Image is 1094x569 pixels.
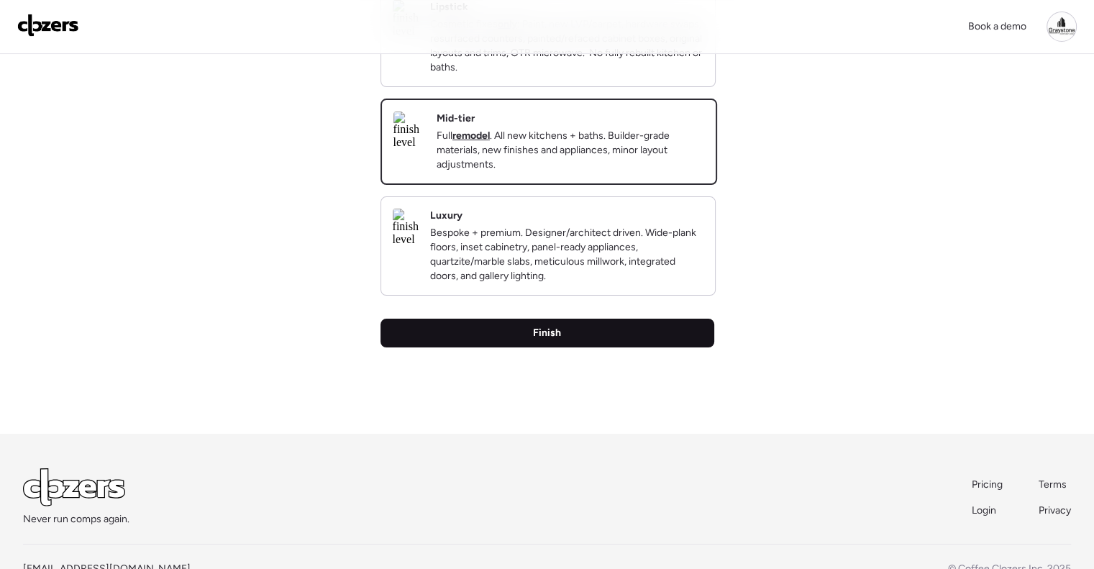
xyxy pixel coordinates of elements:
[1039,478,1071,492] a: Terms
[452,129,490,142] strong: remodel
[972,478,1003,491] span: Pricing
[393,209,419,246] img: finish level
[972,504,996,516] span: Login
[23,512,129,527] span: Never run comps again.
[1039,504,1071,516] span: Privacy
[533,326,561,340] span: Finish
[23,468,125,506] img: Logo Light
[17,14,79,37] img: Logo
[437,111,475,126] h2: Mid-tier
[430,226,703,283] p: Bespoke + premium. Designer/architect driven. Wide-plank floors, inset cabinetry, panel-ready app...
[437,129,704,172] p: Full . All new kitchens + baths. Builder-grade materials, new finishes and appliances, minor layo...
[393,111,425,149] img: finish level
[972,504,1004,518] a: Login
[1039,478,1067,491] span: Terms
[968,20,1026,32] span: Book a demo
[972,478,1004,492] a: Pricing
[1039,504,1071,518] a: Privacy
[430,209,462,223] h2: Luxury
